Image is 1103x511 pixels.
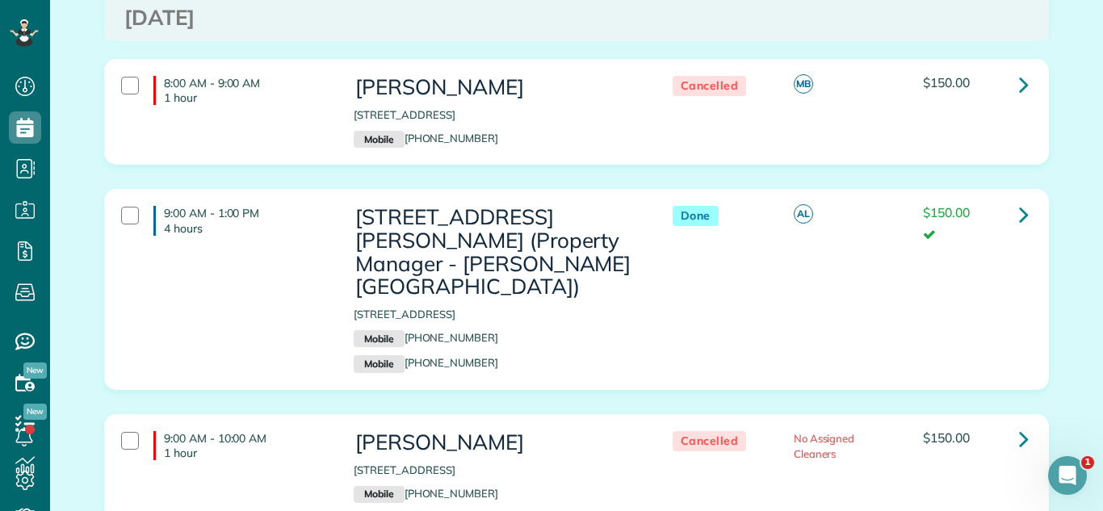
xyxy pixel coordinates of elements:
small: Mobile [354,131,404,149]
p: [STREET_ADDRESS] [354,463,640,478]
small: Mobile [354,330,404,348]
span: Cancelled [673,431,747,451]
span: Done [673,206,719,226]
h3: [DATE] [124,6,1029,30]
small: Mobile [354,355,404,373]
span: $150.00 [923,204,970,220]
span: $150.00 [923,74,970,90]
a: Mobile[PHONE_NUMBER] [354,356,498,369]
p: 1 hour [164,446,329,460]
a: Mobile[PHONE_NUMBER] [354,487,498,500]
p: [STREET_ADDRESS] [354,107,640,123]
h3: [STREET_ADDRESS][PERSON_NAME] (Property Manager - [PERSON_NAME][GEOGRAPHIC_DATA]) [354,206,640,298]
a: Mobile[PHONE_NUMBER] [354,132,498,145]
p: 4 hours [164,221,329,236]
span: No Assigned Cleaners [794,432,855,460]
small: Mobile [354,486,404,504]
span: MB [794,74,813,94]
span: Cancelled [673,76,747,96]
h3: [PERSON_NAME] [354,431,640,454]
h3: [PERSON_NAME] [354,76,640,99]
span: $150.00 [923,429,970,446]
a: Mobile[PHONE_NUMBER] [354,331,498,344]
p: 1 hour [164,90,329,105]
span: AL [794,204,813,224]
span: New [23,362,47,379]
h4: 9:00 AM - 1:00 PM [153,206,329,235]
iframe: Intercom live chat [1048,456,1087,495]
span: 1 [1081,456,1094,469]
h4: 9:00 AM - 10:00 AM [153,431,329,460]
span: New [23,404,47,420]
p: [STREET_ADDRESS] [354,307,640,322]
h4: 8:00 AM - 9:00 AM [153,76,329,105]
